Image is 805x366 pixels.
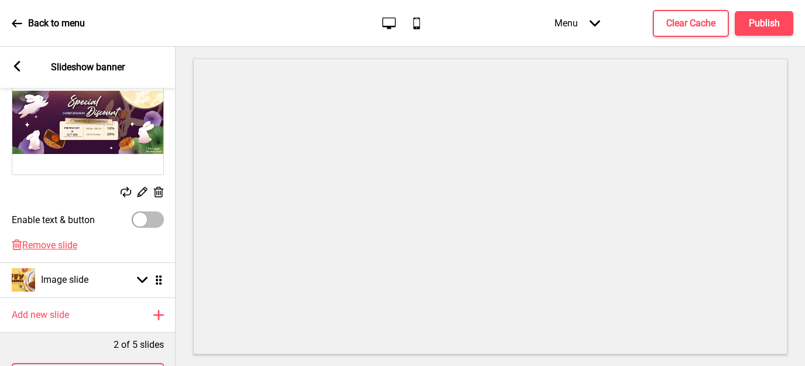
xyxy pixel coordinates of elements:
p: Slideshow banner [51,61,125,74]
label: Enable text & button [12,214,95,225]
h4: Publish [749,17,780,30]
h4: Add new slide [12,309,69,321]
div: Menu [543,6,612,40]
a: Back to menu [12,8,85,39]
button: Publish [735,11,793,36]
p: 2 of 5 slides [114,338,164,351]
span: Remove slide [22,240,77,251]
h4: Clear Cache [666,17,715,30]
h4: Image slide [41,273,88,286]
img: Image [12,70,163,175]
button: Clear Cache [653,10,729,37]
p: Back to menu [28,17,85,30]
